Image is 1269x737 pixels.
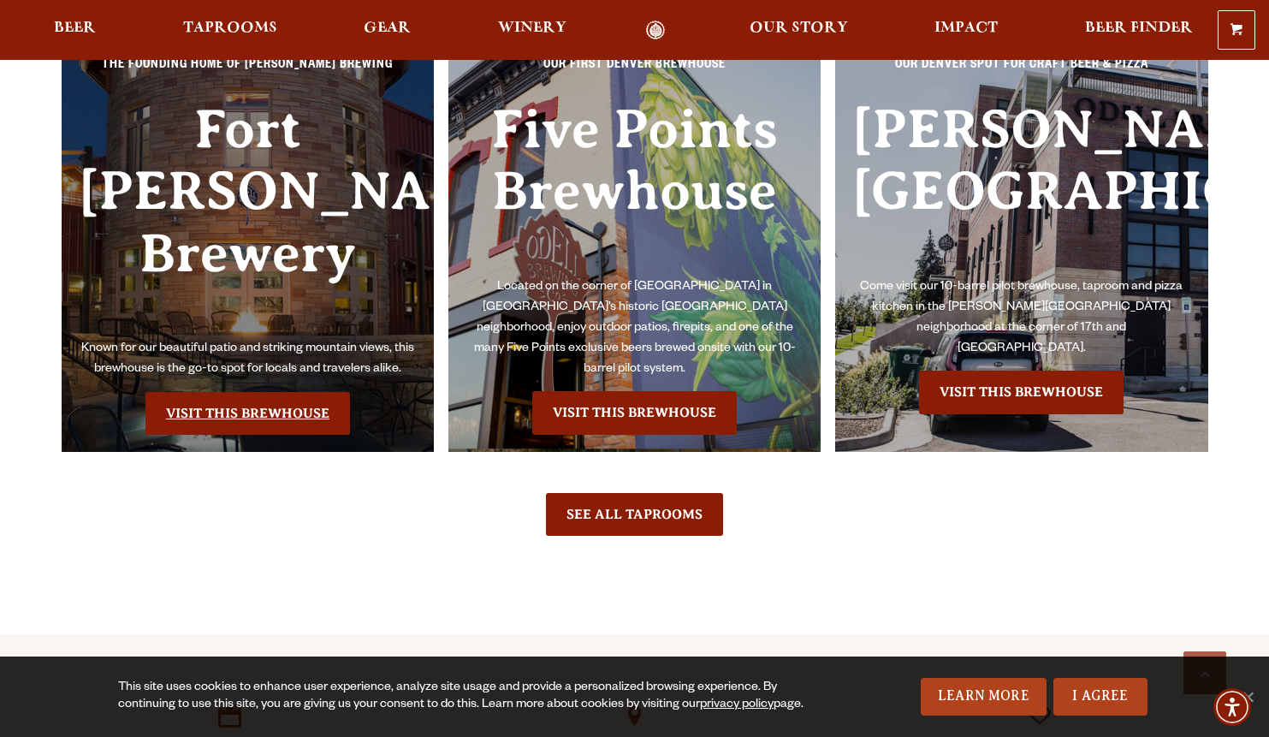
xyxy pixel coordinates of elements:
[1085,21,1193,35] span: Beer Finder
[465,56,804,86] p: Our First Denver Brewhouse
[498,21,566,35] span: Winery
[852,277,1191,360] p: Come visit our 10-barrel pilot brewhouse, taproom and pizza kitchen in the [PERSON_NAME][GEOGRAPH...
[54,21,96,35] span: Beer
[934,21,998,35] span: Impact
[852,98,1191,277] h3: [PERSON_NAME][GEOGRAPHIC_DATA]
[1183,651,1226,694] a: Scroll to top
[487,21,578,40] a: Winery
[465,277,804,380] p: Located on the corner of [GEOGRAPHIC_DATA] in [GEOGRAPHIC_DATA]’s historic [GEOGRAPHIC_DATA] neig...
[700,698,774,712] a: privacy policy
[750,21,848,35] span: Our Story
[623,21,687,40] a: Odell Home
[118,680,828,714] div: This site uses cookies to enhance user experience, analyze site usage and provide a personalized ...
[532,391,737,434] a: Visit the Five Points Brewhouse
[79,98,418,339] h3: Fort [PERSON_NAME] Brewery
[546,493,723,536] a: See All Taprooms
[919,371,1124,413] a: Visit the Sloan’s Lake Brewhouse
[738,21,859,40] a: Our Story
[183,21,277,35] span: Taprooms
[852,56,1191,86] p: Our Denver spot for craft beer & pizza
[79,339,418,380] p: Known for our beautiful patio and striking mountain views, this brewhouse is the go-to spot for l...
[43,21,107,40] a: Beer
[79,56,418,86] p: The Founding Home of [PERSON_NAME] Brewing
[353,21,422,40] a: Gear
[923,21,1009,40] a: Impact
[1213,688,1251,726] div: Accessibility Menu
[172,21,288,40] a: Taprooms
[465,98,804,277] h3: Five Points Brewhouse
[1053,678,1147,716] a: I Agree
[145,392,350,435] a: Visit the Fort Collin's Brewery & Taproom
[364,21,411,35] span: Gear
[921,678,1047,716] a: Learn More
[1074,21,1204,40] a: Beer Finder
